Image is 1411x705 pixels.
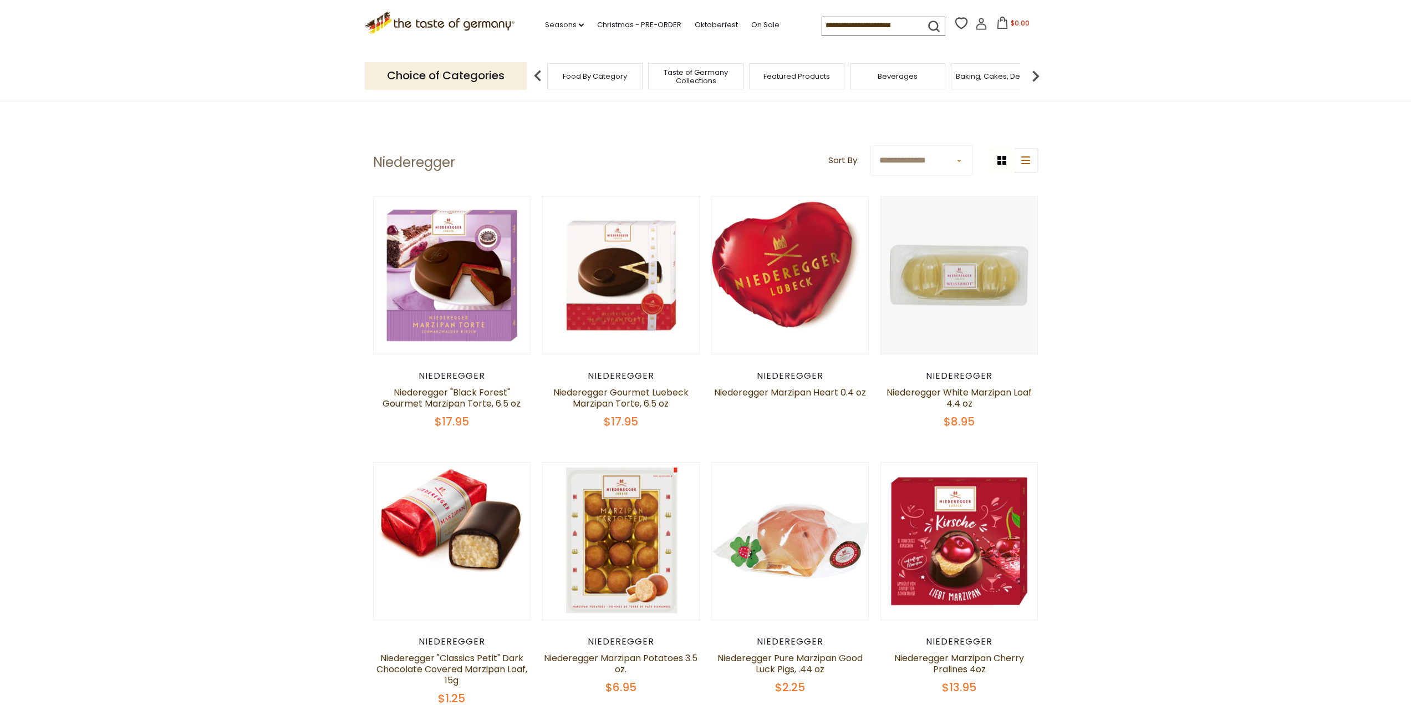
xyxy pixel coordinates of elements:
[542,636,700,647] div: Niederegger
[373,636,531,647] div: Niederegger
[878,72,918,80] a: Beverages
[597,19,681,31] a: Christmas - PRE-ORDER
[887,386,1032,410] a: Niederegger White Marzipan Loaf 4.4 oz
[374,463,531,575] img: Niederegger
[373,154,455,171] h1: Niederegger
[717,652,863,676] a: Niederegger Pure Marzipan Good Luck Pigs, .44 oz
[374,197,531,354] img: Niederegger
[544,652,697,676] a: Niederegger Marzipan Potatoes 3.5 oz.
[563,72,627,80] a: Food By Category
[711,636,869,647] div: Niederegger
[383,386,521,410] a: Niederegger "Black Forest" Gourmet Marzipan Torte, 6.5 oz
[880,371,1038,382] div: Niederegger
[894,652,1024,676] a: Niederegger Marzipan Cherry Pralines 4oz
[881,197,1038,354] img: Niederegger
[956,72,1042,80] a: Baking, Cakes, Desserts
[763,72,830,80] a: Featured Products
[542,371,700,382] div: Niederegger
[695,19,738,31] a: Oktoberfest
[1011,18,1030,28] span: $0.00
[651,68,740,85] a: Taste of Germany Collections
[775,679,805,695] span: $2.25
[527,65,549,87] img: previous arrow
[376,652,527,687] a: Niederegger "Classics Petit" Dark Chocolate Covered Marzipan Loaf, 15g
[751,19,780,31] a: On Sale
[942,679,976,695] span: $13.95
[553,386,689,410] a: Niederegger Gourmet Luebeck Marzipan Torte, 6.5 oz
[881,463,1038,620] img: Niederegger
[365,62,527,89] p: Choice of Categories
[1025,65,1047,87] img: next arrow
[604,414,638,429] span: $17.95
[714,386,866,399] a: Niederegger Marzipan Heart 0.4 oz
[990,17,1037,33] button: $0.00
[435,414,469,429] span: $17.95
[711,371,869,382] div: Niederegger
[712,197,869,337] img: Niederegger
[373,371,531,382] div: Niederegger
[543,197,700,354] img: Niederegger
[712,463,869,620] img: Niederegger
[828,154,859,168] label: Sort By:
[543,463,700,620] img: Niederegger
[605,679,636,695] span: $6.95
[545,19,584,31] a: Seasons
[944,414,975,429] span: $8.95
[880,636,1038,647] div: Niederegger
